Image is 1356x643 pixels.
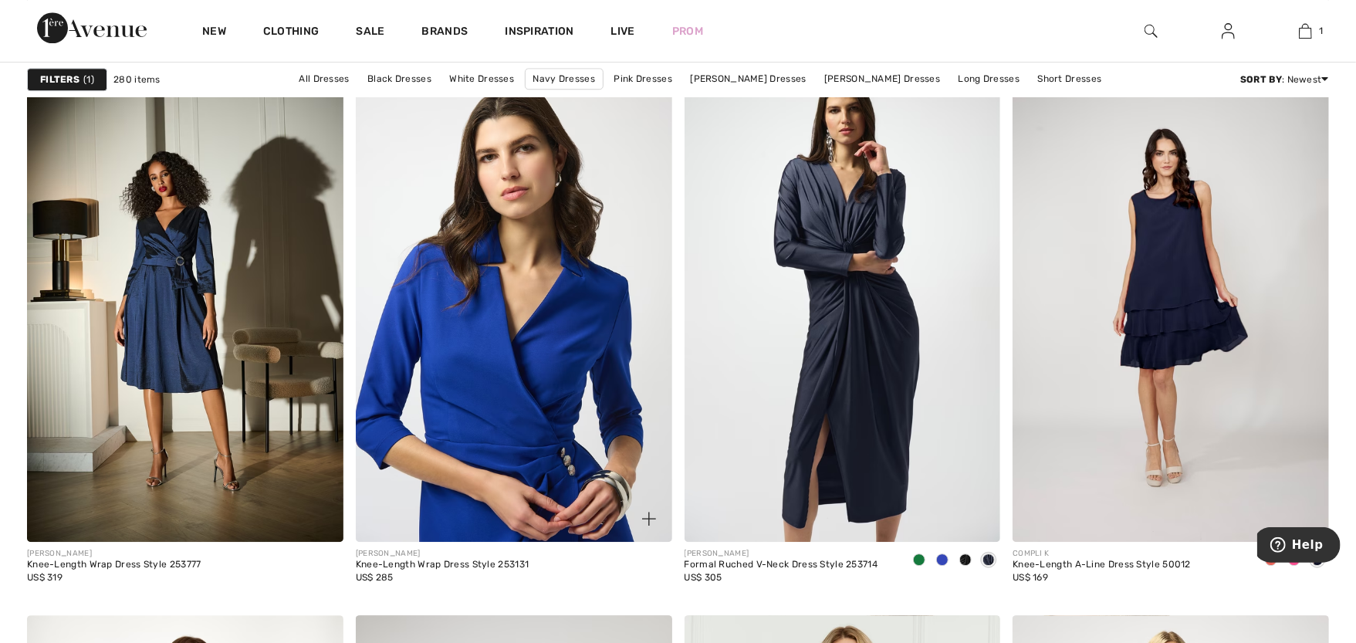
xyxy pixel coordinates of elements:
div: [PERSON_NAME] [685,548,878,560]
a: Knee-Length Wrap Dress Style 253131. Royal Sapphire 163 [356,68,672,543]
a: New [202,25,226,41]
span: 1 [1320,24,1324,38]
iframe: Opens a widget where you can find more information [1257,527,1341,566]
a: Sale [356,25,384,41]
a: Clothing [263,25,319,41]
a: Black Dresses [360,69,439,89]
div: Knee-Length A-Line Dress Style 50012 [1013,560,1191,570]
a: All Dresses [291,69,357,89]
a: White Dresses [441,69,522,89]
div: Knee-Length Wrap Dress Style 253131 [356,560,529,570]
div: Knee-Length Wrap Dress Style 253777 [27,560,201,570]
div: Black [954,548,977,574]
a: Short Dresses [1030,69,1110,89]
div: Midnight Blue [977,548,1000,574]
img: Formal Ruched V-Neck Dress Style 253714. Midnight Blue [685,68,1001,543]
a: [PERSON_NAME] Dresses [817,69,948,89]
img: 1ère Avenue [37,12,147,43]
div: COMPLI K [1013,548,1191,560]
a: Long Dresses [951,69,1028,89]
div: [PERSON_NAME] [27,548,201,560]
div: Royal Sapphire 163 [931,548,954,574]
span: Inspiration [505,25,573,41]
span: US$ 319 [27,572,63,583]
span: 1 [83,73,94,86]
img: My Bag [1299,22,1312,40]
strong: Sort By [1240,74,1282,85]
a: Prom [672,23,703,39]
div: Formal Ruched V-Neck Dress Style 253714 [685,560,878,570]
strong: Filters [40,73,79,86]
a: Navy Dresses [525,68,604,90]
a: Brands [422,25,468,41]
div: Fern [908,548,931,574]
div: [PERSON_NAME] [356,548,529,560]
span: 280 items [113,73,161,86]
a: Pink Dresses [606,69,680,89]
a: Live [611,23,635,39]
a: [PERSON_NAME] Dresses [682,69,813,89]
img: Knee-Length A-Line Dress Style 50012. Navy [1013,68,1329,543]
a: 1 [1267,22,1343,40]
img: My Info [1222,22,1235,40]
a: Sign In [1209,22,1247,41]
img: search the website [1145,22,1158,40]
span: US$ 285 [356,572,394,583]
img: plus_v2.svg [642,512,656,526]
span: US$ 305 [685,572,722,583]
span: US$ 169 [1013,572,1048,583]
div: : Newest [1240,73,1329,86]
img: Knee-Length Wrap Dress Style 253777. Midnight Blue [27,68,343,543]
